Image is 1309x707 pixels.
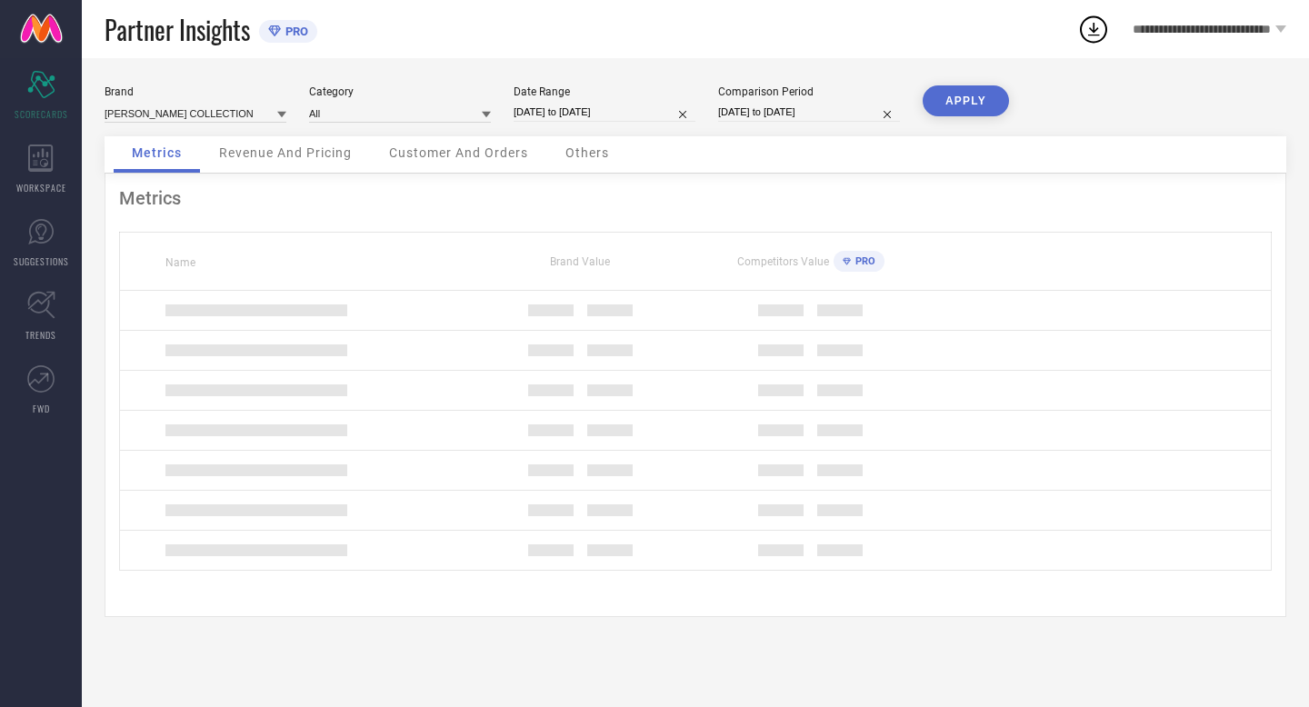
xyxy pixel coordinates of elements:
span: Partner Insights [105,11,250,48]
div: Comparison Period [718,85,900,98]
span: PRO [851,255,875,267]
span: FWD [33,402,50,415]
span: Brand Value [550,255,610,268]
span: Competitors Value [737,255,829,268]
div: Date Range [514,85,695,98]
div: Open download list [1077,13,1110,45]
span: PRO [281,25,308,38]
input: Select date range [514,103,695,122]
div: Brand [105,85,286,98]
input: Select comparison period [718,103,900,122]
span: Customer And Orders [389,145,528,160]
span: TRENDS [25,328,56,342]
div: Metrics [119,187,1272,209]
span: SUGGESTIONS [14,254,69,268]
button: APPLY [923,85,1009,116]
div: Category [309,85,491,98]
span: Others [565,145,609,160]
span: Metrics [132,145,182,160]
span: WORKSPACE [16,181,66,194]
span: SCORECARDS [15,107,68,121]
span: Revenue And Pricing [219,145,352,160]
span: Name [165,256,195,269]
